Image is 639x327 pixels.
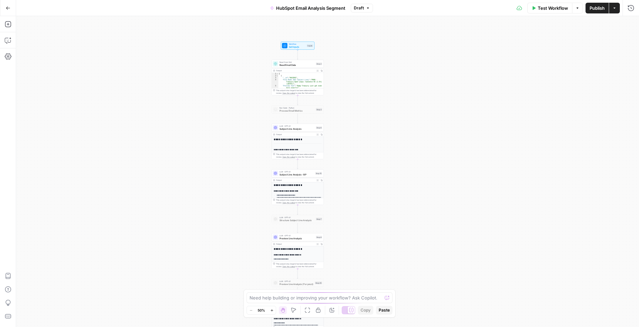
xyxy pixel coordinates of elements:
[297,49,298,59] g: Edge from start to step_2
[279,237,314,240] span: Preview Line Analysis
[297,113,298,123] g: Edge from step_3 to step_6
[283,156,295,158] span: Copy the output
[272,42,324,50] div: WorkflowSet InputsInputs
[279,216,314,219] span: LLM · GPT-4.1
[279,107,314,109] span: Run Code · Python
[279,234,314,237] span: LLM · GPT-4.1
[297,159,298,169] g: Edge from step_6 to step_15
[258,308,265,313] span: 50%
[297,269,298,278] g: Edge from step_8 to step_25
[279,170,314,173] span: LLM · GPT-4.1
[272,75,278,77] div: 2
[276,133,314,136] div: Output
[276,5,345,11] span: HubSpot Email Analysis Segment
[586,3,609,13] button: Publish
[276,262,322,268] div: This output is too large & has been abbreviated for review. to view the full content.
[279,218,314,222] span: Structure Subject Line Analysis
[527,3,572,13] button: Test Workflow
[276,153,322,158] div: This output is too large & has been abbreviated for review. to view the full content.
[289,43,306,45] span: Workflow
[272,73,278,75] div: 1
[315,172,322,175] div: Step 15
[376,306,392,315] button: Paste
[272,215,324,223] div: LLM · GPT-4.1Structure Subject Line AnalysisStep 7
[272,77,278,79] div: 3
[279,282,313,286] span: Preview Line Analysis (For prezi)
[361,307,371,313] span: Copy
[276,89,322,94] div: This output is too large & has been abbreviated for review. to view the full content.
[279,127,314,130] span: Subject Line Analysis
[272,106,324,114] div: Run Code · PythonProcess Email MetricsStep 3
[276,243,314,245] div: Output
[379,307,390,313] span: Paste
[272,279,324,287] div: LLM · GPT-4.1Preview Line Analysis (For prezi)Step 25
[316,62,322,65] div: Step 2
[289,45,306,48] span: Set Inputs
[316,217,322,220] div: Step 7
[279,63,314,67] span: Read Email Data
[276,179,314,181] div: Output
[297,95,298,105] g: Edge from step_2 to step_3
[283,92,295,94] span: Copy the output
[307,44,313,47] div: Inputs
[279,280,313,283] span: LLM · GPT-4.1
[316,108,322,111] div: Step 3
[272,85,278,89] div: 5
[276,69,314,72] div: Output
[316,126,322,129] div: Step 6
[279,109,314,112] span: Process Email Metrics
[538,5,568,11] span: Test Workflow
[297,205,298,214] g: Edge from step_15 to step_7
[283,202,295,204] span: Copy the output
[279,173,314,176] span: Subject Line Analysis - BP
[358,306,373,315] button: Copy
[297,223,298,233] g: Edge from step_7 to step_8
[276,73,278,75] span: Toggle code folding, rows 1 through 8
[279,61,314,64] span: Read from Grid
[272,60,324,95] div: Read from GridRead Email DataStep 2Output[ { "__id":"9633501", "File Name (Not Subject Line)":"PR...
[276,199,322,204] div: This output is too large & has been abbreviated for review. to view the full content.
[266,3,349,13] button: HubSpot Email Analysis Segment
[272,79,278,85] div: 4
[351,4,373,12] button: Draft
[283,265,295,268] span: Copy the output
[315,281,322,284] div: Step 25
[590,5,605,11] span: Publish
[276,75,278,77] span: Toggle code folding, rows 2 through 7
[279,125,314,127] span: LLM · GPT-4.1
[354,5,364,11] span: Draft
[316,236,322,239] div: Step 8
